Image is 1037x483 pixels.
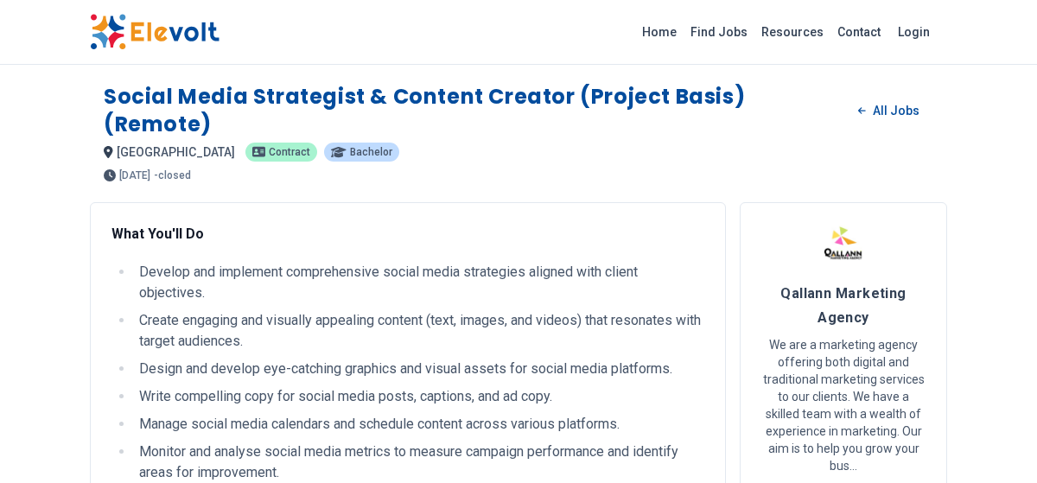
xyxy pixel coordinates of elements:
[134,310,704,352] li: Create engaging and visually appealing content (text, images, and videos) that resonates with tar...
[887,15,940,49] a: Login
[111,226,204,242] strong: What You'll Do
[269,147,310,157] span: Contract
[134,359,704,379] li: Design and develop eye-catching graphics and visual assets for social media platforms.
[684,18,754,46] a: Find Jobs
[134,262,704,303] li: Develop and implement comprehensive social media strategies aligned with client objectives.
[104,83,844,138] h1: Social Media Strategist & Content Creator (Project Basis) (Remote)
[635,18,684,46] a: Home
[119,170,150,181] span: [DATE]
[822,224,865,267] img: Qallann Marketing Agency
[830,18,887,46] a: Contact
[134,442,704,483] li: Monitor and analyse social media metrics to measure campaign performance and identify areas for i...
[350,147,392,157] span: Bachelor
[844,98,933,124] a: All Jobs
[117,145,235,159] span: [GEOGRAPHIC_DATA]
[154,170,191,181] p: - closed
[761,336,926,474] p: We are a marketing agency offering both digital and traditional marketing services to our clients...
[780,285,907,326] span: Qallann Marketing Agency
[134,386,704,407] li: Write compelling copy for social media posts, captions, and ad copy.
[134,414,704,435] li: Manage social media calendars and schedule content across various platforms.
[90,14,219,50] img: Elevolt
[754,18,830,46] a: Resources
